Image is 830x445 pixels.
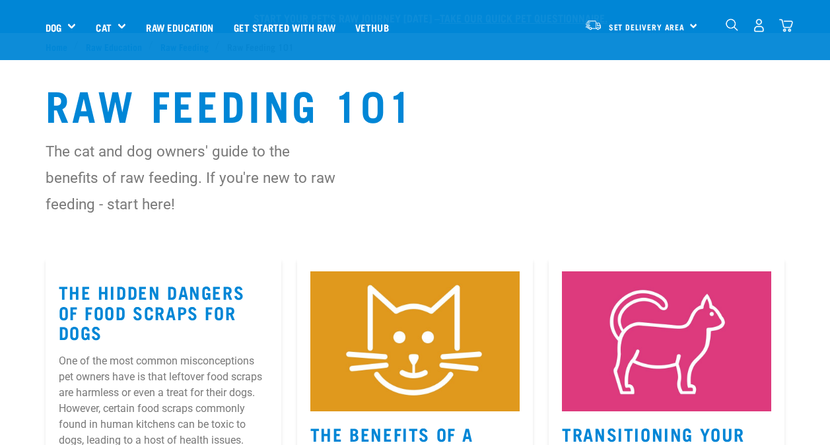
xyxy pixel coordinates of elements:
img: user.png [752,18,766,32]
img: Instagram_Core-Brand_Wildly-Good-Nutrition-13.jpg [562,271,771,411]
h1: Raw Feeding 101 [46,80,785,127]
a: Get started with Raw [224,1,345,53]
img: Instagram_Core-Brand_Wildly-Good-Nutrition-2.jpg [310,271,520,411]
a: The Hidden Dangers of Food Scraps for Dogs [59,287,245,337]
p: The cat and dog owners' guide to the benefits of raw feeding. If you're new to raw feeding - star... [46,138,341,217]
a: Dog [46,20,61,35]
a: Cat [96,20,111,35]
img: van-moving.png [584,19,602,31]
span: Set Delivery Area [609,24,685,29]
img: home-icon-1@2x.png [726,18,738,31]
a: Vethub [345,1,399,53]
a: Raw Education [136,1,223,53]
img: home-icon@2x.png [779,18,793,32]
